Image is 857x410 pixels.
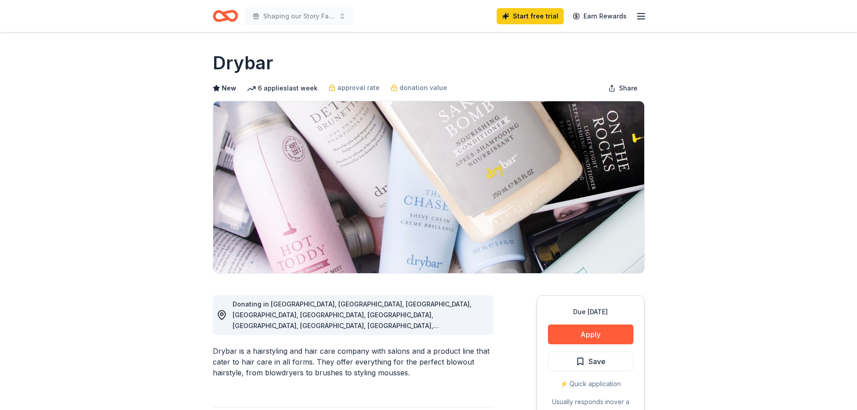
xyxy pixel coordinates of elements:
div: 6 applies last week [247,83,318,94]
span: Shaping our Story Fall Fundraiser [263,11,335,22]
img: Image for Drybar [213,101,644,273]
h1: Drybar [213,50,273,76]
div: Due [DATE] [548,306,633,317]
span: New [222,83,236,94]
span: donation value [399,82,447,93]
button: Save [548,351,633,371]
a: Start free trial [497,8,564,24]
button: Shaping our Story Fall Fundraiser [245,7,353,25]
div: ⚡️ Quick application [548,378,633,389]
a: donation value [390,82,447,93]
span: Save [588,356,606,367]
a: Earn Rewards [567,8,632,24]
a: Home [213,5,238,27]
div: Drybar is a hairstyling and hair care company with salons and a product line that cater to hair c... [213,346,494,378]
button: Share [601,79,645,97]
span: Share [619,83,637,94]
span: approval rate [337,82,380,93]
a: approval rate [328,82,380,93]
button: Apply [548,324,633,344]
span: Donating in [GEOGRAPHIC_DATA], [GEOGRAPHIC_DATA], [GEOGRAPHIC_DATA], [GEOGRAPHIC_DATA], [GEOGRAPH... [233,300,471,394]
